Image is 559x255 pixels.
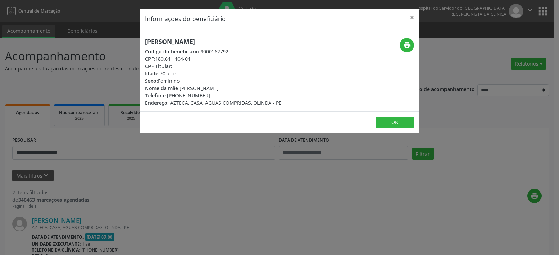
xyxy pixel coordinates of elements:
[145,77,282,84] div: Feminino
[400,38,414,52] button: print
[145,92,282,99] div: [PHONE_NUMBER]
[145,14,226,23] h5: Informações do beneficiário
[403,41,411,49] i: print
[145,70,282,77] div: 70 anos
[145,55,282,62] div: 180.641.404-04
[405,9,419,26] button: Close
[376,117,414,128] button: OK
[145,92,167,99] span: Telefone:
[145,84,282,92] div: [PERSON_NAME]
[145,62,282,70] div: --
[145,70,160,77] span: Idade:
[145,55,155,62] span: CPF:
[145,99,169,106] span: Endereço:
[170,99,282,106] span: AZTECA, CASA, AGUAS COMPRIDAS, OLINDA - PE
[145,77,158,84] span: Sexo:
[145,63,172,69] span: CPF Titular:
[145,38,282,45] h5: [PERSON_NAME]
[145,48,282,55] div: 9000162792
[145,48,201,55] span: Código do beneficiário:
[145,85,180,91] span: Nome da mãe:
